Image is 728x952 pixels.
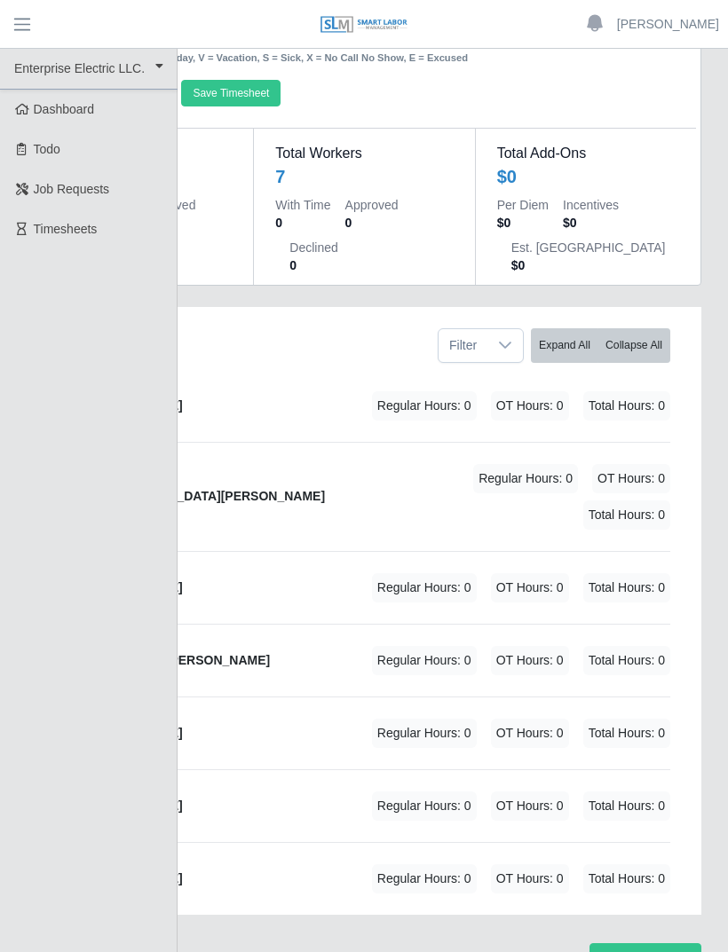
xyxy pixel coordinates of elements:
span: Total Hours: 0 [583,791,670,821]
span: Regular Hours: 0 [372,791,477,821]
span: OT Hours: 0 [592,464,670,493]
span: OT Hours: 0 [491,646,569,675]
span: Total Hours: 0 [583,391,670,421]
span: OT Hours: 0 [491,791,569,821]
span: Regular Hours: 0 [372,573,477,602]
span: Regular Hours: 0 [372,391,477,421]
button: [PERSON_NAME] Regular Hours: 0 OT Hours: 0 Total Hours: 0 [58,552,670,624]
span: Dashboard [34,102,95,116]
img: SLM Logo [320,15,408,35]
div: $0 [497,164,675,189]
b: [DEMOGRAPHIC_DATA][PERSON_NAME] [78,487,325,506]
span: OT Hours: 0 [491,391,569,421]
span: Total Hours: 0 [583,646,670,675]
span: Regular Hours: 0 [372,864,477,893]
span: Total Hours: 0 [583,573,670,602]
dd: $0 [497,214,549,232]
dt: Incentives [563,196,619,214]
span: Filter [439,329,487,362]
button: Expand All [531,328,598,363]
dd: $0 [511,256,666,274]
span: Total Hours: 0 [583,864,670,893]
dt: Total Add-Ons [497,143,675,164]
button: [PERSON_NAME] Regular Hours: 0 OT Hours: 0 Total Hours: 0 [58,770,670,842]
button: [DEMOGRAPHIC_DATA][PERSON_NAME] Regular Hours: 0 OT Hours: 0 Total Hours: 0 [58,443,670,551]
a: [PERSON_NAME] [617,15,719,34]
span: Job Requests [34,182,110,196]
dd: 0 [289,256,337,274]
button: Collapse All [597,328,670,363]
dt: Declined [289,239,337,256]
button: [PERSON_NAME] Regular Hours: 0 OT Hours: 0 Total Hours: 0 [58,370,670,442]
dt: Total Workers [275,143,453,164]
span: OT Hours: 0 [491,719,569,748]
span: Regular Hours: 0 [372,719,477,748]
span: OT Hours: 0 [491,864,569,893]
div: 7 [275,164,453,189]
button: Save Timesheet [181,80,281,106]
span: Regular Hours: 0 [473,464,578,493]
button: Ender Vizcaya [PERSON_NAME] Regular Hours: 0 OT Hours: 0 Total Hours: 0 [58,625,670,696]
button: [PERSON_NAME] Regular Hours: 0 OT Hours: 0 Total Hours: 0 [58,843,670,915]
dd: 0 [345,214,399,232]
button: [PERSON_NAME] Regular Hours: 0 OT Hours: 0 Total Hours: 0 [58,697,670,769]
dt: Approved [345,196,399,214]
span: Regular Hours: 0 [372,646,477,675]
span: Total Hours: 0 [583,500,670,530]
dt: With Time [275,196,330,214]
div: Special characters: H = Holiday, V = Vacation, S = Sick, X = No Call No Show, E = Excused [45,36,683,66]
span: OT Hours: 0 [491,573,569,602]
span: Timesheets [34,222,98,236]
span: Todo [34,142,60,156]
div: bulk actions [531,328,670,363]
dd: $0 [563,214,619,232]
dt: Est. [GEOGRAPHIC_DATA] [511,239,666,256]
dd: 0 [275,214,330,232]
span: Total Hours: 0 [583,719,670,748]
dt: Per Diem [497,196,549,214]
